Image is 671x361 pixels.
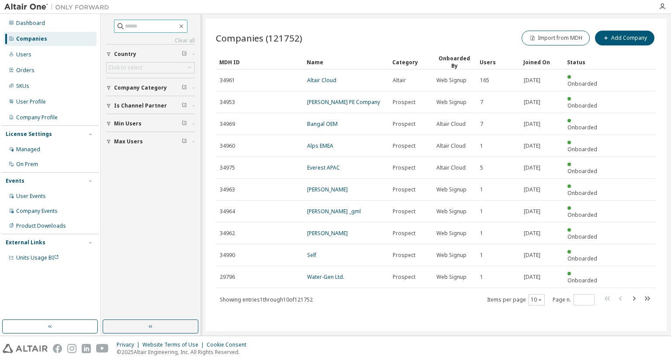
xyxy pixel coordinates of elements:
[182,84,187,91] span: Clear filter
[220,230,235,237] span: 34962
[567,167,597,175] span: Onboarded
[114,102,167,109] span: Is Channel Partner
[436,252,467,259] span: Web Signup
[553,294,595,305] span: Page n.
[480,252,483,259] span: 1
[436,142,466,149] span: Altair Cloud
[567,80,597,87] span: Onboarded
[114,84,167,91] span: Company Category
[524,274,540,281] span: [DATE]
[220,274,235,281] span: 29796
[220,164,235,171] span: 34975
[182,138,187,145] span: Clear filter
[16,146,40,153] div: Managed
[220,142,235,149] span: 34960
[393,208,415,215] span: Prospect
[182,120,187,127] span: Clear filter
[307,142,333,149] a: Alps EMEA
[114,51,136,58] span: Country
[106,96,195,115] button: Is Channel Partner
[567,124,597,131] span: Onboarded
[480,208,483,215] span: 1
[207,341,252,348] div: Cookie Consent
[436,99,467,106] span: Web Signup
[106,45,195,64] button: Country
[16,35,47,42] div: Companies
[393,99,415,106] span: Prospect
[392,55,429,69] div: Category
[307,208,361,215] a: [PERSON_NAME] _gml
[107,62,194,73] div: Click to select
[4,3,114,11] img: Altair One
[524,142,540,149] span: [DATE]
[567,146,597,153] span: Onboarded
[307,98,380,106] a: [PERSON_NAME] PE Company
[182,51,187,58] span: Clear filter
[567,189,597,197] span: Onboarded
[16,254,59,261] span: Units Usage BI
[436,121,466,128] span: Altair Cloud
[436,55,473,69] div: Onboarded By
[16,161,38,168] div: On Prem
[524,99,540,106] span: [DATE]
[307,229,348,237] a: [PERSON_NAME]
[524,252,540,259] span: [DATE]
[67,344,76,353] img: instagram.svg
[220,186,235,193] span: 34963
[567,255,597,262] span: Onboarded
[480,121,483,128] span: 7
[220,296,313,303] span: Showing entries 1 through 10 of 121752
[106,78,195,97] button: Company Category
[6,239,45,246] div: External Links
[393,274,415,281] span: Prospect
[436,186,467,193] span: Web Signup
[524,186,540,193] span: [DATE]
[436,274,467,281] span: Web Signup
[393,121,415,128] span: Prospect
[567,233,597,240] span: Onboarded
[307,164,340,171] a: Everest APAC
[220,99,235,106] span: 34953
[393,252,415,259] span: Prospect
[567,211,597,219] span: Onboarded
[114,138,143,145] span: Max Users
[480,274,483,281] span: 1
[220,121,235,128] span: 34969
[106,132,195,151] button: Max Users
[531,296,543,303] button: 10
[106,114,195,133] button: Min Users
[393,186,415,193] span: Prospect
[307,120,338,128] a: Bangal OEM
[522,31,590,45] button: Import from MDH
[96,344,109,353] img: youtube.svg
[106,37,195,44] a: Clear all
[307,251,316,259] a: Self
[393,164,415,171] span: Prospect
[16,208,58,215] div: Company Events
[16,20,45,27] div: Dashboard
[16,51,31,58] div: Users
[16,222,66,229] div: Product Downloads
[567,277,597,284] span: Onboarded
[567,102,597,109] span: Onboarded
[142,341,207,348] div: Website Terms of Use
[114,120,142,127] span: Min Users
[393,230,415,237] span: Prospect
[436,208,467,215] span: Web Signup
[16,193,46,200] div: User Events
[524,121,540,128] span: [DATE]
[524,77,540,84] span: [DATE]
[16,114,58,121] div: Company Profile
[393,77,406,84] span: Altair
[16,67,35,74] div: Orders
[6,131,52,138] div: License Settings
[220,252,235,259] span: 34990
[6,177,24,184] div: Events
[436,164,466,171] span: Altair Cloud
[480,77,489,84] span: 165
[480,186,483,193] span: 1
[436,77,467,84] span: Web Signup
[216,32,302,44] span: Companies (121752)
[3,344,48,353] img: altair_logo.svg
[82,344,91,353] img: linkedin.svg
